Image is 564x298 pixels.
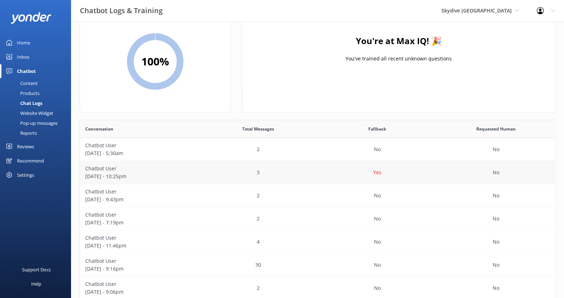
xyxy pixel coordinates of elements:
[374,261,380,269] p: No
[4,78,71,88] a: Content
[441,7,512,14] span: Skydive [GEOGRAPHIC_DATA]
[141,53,169,70] h2: 100 %
[85,142,194,149] p: Chatbot User
[4,108,71,118] a: Website Widget
[17,64,36,78] div: Chatbot
[85,257,194,265] p: Chatbot User
[85,188,194,196] p: Chatbot User
[80,230,555,254] div: row
[257,238,260,246] p: 4
[80,207,555,230] div: row
[80,161,555,184] div: row
[85,265,194,273] p: [DATE] - 9:16pm
[374,192,380,199] p: No
[257,169,260,176] p: 3
[17,50,29,64] div: Inbox
[493,145,499,153] p: No
[255,261,261,269] p: 30
[85,242,194,250] p: [DATE] - 11:46pm
[257,145,260,153] p: 2
[85,211,194,219] p: Chatbot User
[257,284,260,292] p: 2
[356,34,442,48] h4: You're at Max IQ! 🎉
[493,169,499,176] p: No
[85,165,194,172] p: Chatbot User
[257,215,260,223] p: 2
[11,12,51,24] img: yonder-white-logo.png
[368,126,386,132] span: Fallback
[4,118,58,128] div: Pop-up messages
[85,149,194,157] p: [DATE] - 5:30am
[17,139,34,154] div: Reviews
[4,98,71,108] a: Chat Logs
[493,215,499,223] p: No
[242,126,274,132] span: Total Messages
[17,36,30,50] div: Home
[374,238,380,246] p: No
[493,238,499,246] p: No
[346,55,452,63] p: You've trained all recent unknown questions
[85,234,194,242] p: Chatbot User
[374,284,380,292] p: No
[80,138,555,161] div: row
[242,16,555,87] div: grid
[17,168,34,182] div: Settings
[31,277,41,291] div: Help
[85,219,194,227] p: [DATE] - 7:19pm
[4,128,37,138] div: Reports
[80,184,555,207] div: row
[4,128,71,138] a: Reports
[85,172,194,180] p: [DATE] - 10:25pm
[85,126,113,132] span: Conversation
[476,126,516,132] span: Requested Human
[4,118,71,128] a: Pop-up messages
[493,261,499,269] p: No
[257,192,260,199] p: 2
[85,196,194,203] p: [DATE] - 9:43pm
[374,215,380,223] p: No
[85,280,194,288] p: Chatbot User
[4,78,38,88] div: Content
[4,98,42,108] div: Chat Logs
[373,169,381,176] p: Yes
[17,154,44,168] div: Recommend
[22,262,51,277] div: Support Docs
[493,192,499,199] p: No
[4,88,71,98] a: Products
[85,288,194,296] p: [DATE] - 9:06pm
[493,284,499,292] p: No
[4,108,53,118] div: Website Widget
[374,145,380,153] p: No
[4,88,39,98] div: Products
[80,254,555,277] div: row
[80,5,163,16] h3: Chatbot Logs & Training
